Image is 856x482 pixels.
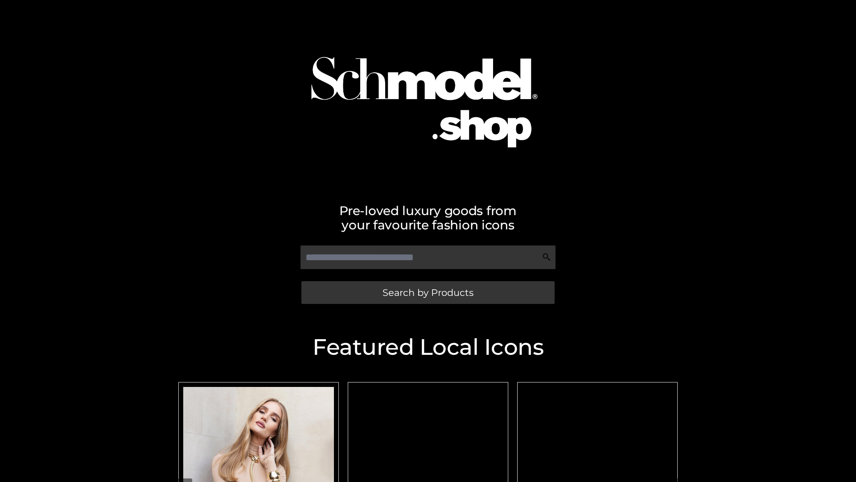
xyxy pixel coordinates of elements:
h2: Pre-loved luxury goods from your favourite fashion icons [174,204,682,232]
h2: Featured Local Icons​ [174,336,682,358]
span: Search by Products [383,288,473,297]
a: Search by Products [301,281,555,304]
img: Search Icon [542,253,551,262]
